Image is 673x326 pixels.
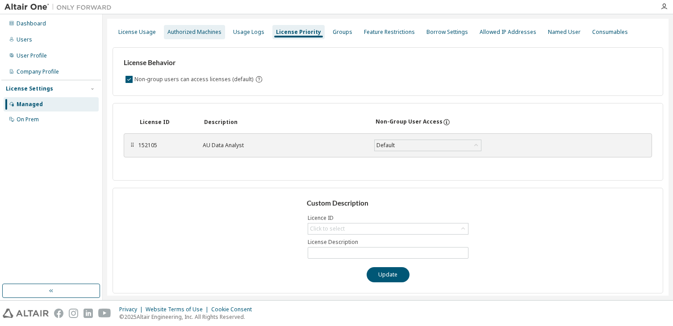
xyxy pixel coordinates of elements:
[426,29,468,36] div: Borrow Settings
[167,29,222,36] div: Authorized Machines
[308,239,468,246] label: License Description
[375,140,396,150] div: Default
[124,58,262,67] h3: License Behavior
[308,223,468,234] div: Click to select
[119,313,257,321] p: © 2025 Altair Engineering, Inc. All Rights Reserved.
[203,142,364,149] div: AU Data Analyst
[17,20,46,27] div: Dashboard
[592,29,628,36] div: Consumables
[118,29,156,36] div: License Usage
[307,199,469,208] h3: Custom Description
[54,309,63,318] img: facebook.svg
[98,309,111,318] img: youtube.svg
[3,309,49,318] img: altair_logo.svg
[17,52,47,59] div: User Profile
[6,85,53,92] div: License Settings
[17,116,39,123] div: On Prem
[255,75,263,83] svg: By default any user not assigned to any group can access any license. Turn this setting off to di...
[134,74,255,85] label: Non-group users can access licenses (default)
[367,267,410,282] button: Update
[119,306,146,313] div: Privacy
[146,306,211,313] div: Website Terms of Use
[84,309,93,318] img: linkedin.svg
[69,309,78,318] img: instagram.svg
[17,68,59,75] div: Company Profile
[276,29,321,36] div: License Priority
[480,29,536,36] div: Allowed IP Addresses
[310,225,345,232] div: Click to select
[364,29,415,36] div: Feature Restrictions
[211,306,257,313] div: Cookie Consent
[17,36,32,43] div: Users
[548,29,581,36] div: Named User
[376,118,443,126] div: Non-Group User Access
[17,101,43,108] div: Managed
[375,140,481,151] div: Default
[333,29,352,36] div: Groups
[140,119,193,126] div: License ID
[204,119,365,126] div: Description
[4,3,116,12] img: Altair One
[233,29,264,36] div: Usage Logs
[308,215,468,222] label: Licence ID
[138,142,192,149] div: 152105
[130,142,135,149] div: ⠿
